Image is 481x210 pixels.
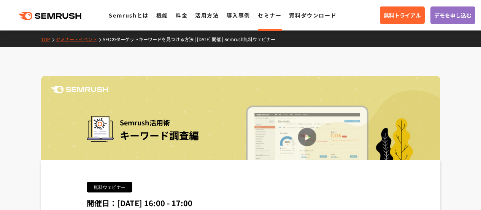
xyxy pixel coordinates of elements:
a: セミナー [258,11,281,19]
img: Semrush [51,86,108,93]
a: SEOのターゲットキーワードを見つける方法 | [DATE] 開催 | Semrush無料ウェビナー [103,36,281,42]
a: TOP [41,36,56,42]
a: Semrushとは [109,11,148,19]
a: 資料ダウンロード [289,11,337,19]
a: 無料トライアル [380,6,425,24]
a: デモを申し込む [430,6,475,24]
a: 料金 [176,11,187,19]
a: 機能 [156,11,168,19]
div: 無料ウェビナー [87,182,132,192]
span: 開催日：[DATE] 16:00 - 17:00 [87,197,192,208]
a: 導入事例 [227,11,250,19]
span: キーワード調査編 [120,128,199,142]
span: 無料トライアル [384,11,421,19]
span: デモを申し込む [434,11,471,19]
a: セミナー・イベント [56,36,103,42]
a: 活用方法 [195,11,219,19]
span: Semrush活用術 [120,116,199,129]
